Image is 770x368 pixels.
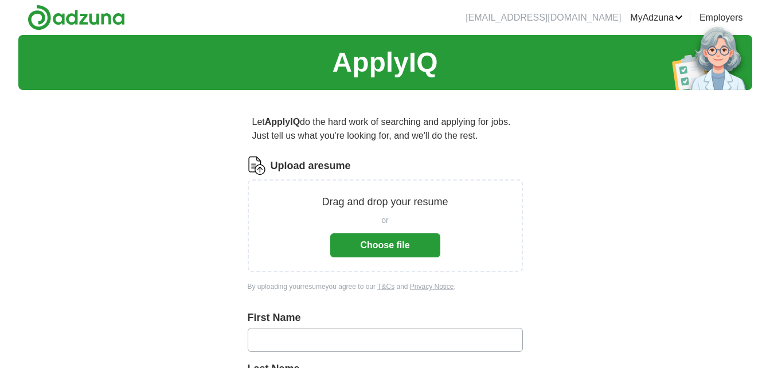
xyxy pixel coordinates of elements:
[248,156,266,175] img: CV Icon
[630,11,683,25] a: MyAdzuna
[699,11,743,25] a: Employers
[330,233,440,257] button: Choose file
[248,281,523,292] div: By uploading your resume you agree to our and .
[410,283,454,291] a: Privacy Notice
[377,283,394,291] a: T&Cs
[332,42,437,83] h1: ApplyIQ
[248,310,523,326] label: First Name
[381,214,388,226] span: or
[28,5,125,30] img: Adzuna logo
[265,117,300,127] strong: ApplyIQ
[322,194,448,210] p: Drag and drop your resume
[271,158,351,174] label: Upload a resume
[466,11,621,25] li: [EMAIL_ADDRESS][DOMAIN_NAME]
[248,111,523,147] p: Let do the hard work of searching and applying for jobs. Just tell us what you're looking for, an...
